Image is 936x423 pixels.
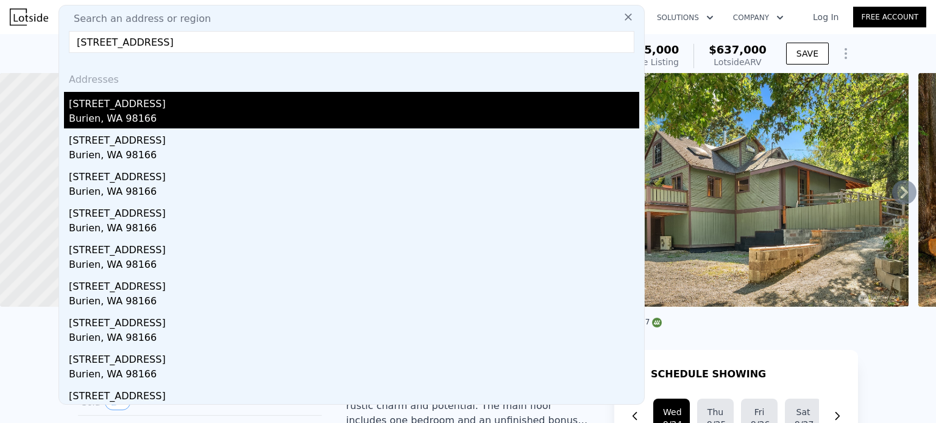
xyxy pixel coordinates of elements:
[709,43,767,56] span: $637,000
[707,406,724,418] div: Thu
[69,311,639,330] div: [STREET_ADDRESS]
[69,330,639,348] div: Burien, WA 98166
[798,11,853,23] a: Log In
[64,63,639,92] div: Addresses
[69,348,639,367] div: [STREET_ADDRESS]
[69,111,639,128] div: Burien, WA 98166
[647,7,723,29] button: Solutions
[663,406,680,418] div: Wed
[69,221,639,238] div: Burien, WA 98166
[69,128,639,148] div: [STREET_ADDRESS]
[64,12,211,26] span: Search an address or region
[786,43,829,65] button: SAVE
[69,294,639,311] div: Burien, WA 98166
[622,57,679,67] span: Active Listing
[853,7,926,27] a: Free Account
[834,41,858,66] button: Show Options
[69,367,639,384] div: Burien, WA 98166
[709,56,767,68] div: Lotside ARV
[69,165,639,184] div: [STREET_ADDRESS]
[652,318,662,327] img: NWMLS Logo
[69,148,639,165] div: Burien, WA 98166
[69,31,634,53] input: Enter an address, city, region, neighborhood or zip code
[69,201,639,221] div: [STREET_ADDRESS]
[651,367,766,382] h1: SCHEDULE SHOWING
[622,43,679,56] span: $585,000
[558,73,909,307] img: Sale: 169764326 Parcel: 98092951
[69,92,639,111] div: [STREET_ADDRESS]
[10,9,48,26] img: Lotside
[69,384,639,404] div: [STREET_ADDRESS]
[795,406,812,418] div: Sat
[69,184,639,201] div: Burien, WA 98166
[723,7,793,29] button: Company
[69,238,639,257] div: [STREET_ADDRESS]
[69,257,639,274] div: Burien, WA 98166
[751,406,768,418] div: Fri
[69,404,639,421] div: Burien, WA 98166
[69,274,639,294] div: [STREET_ADDRESS]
